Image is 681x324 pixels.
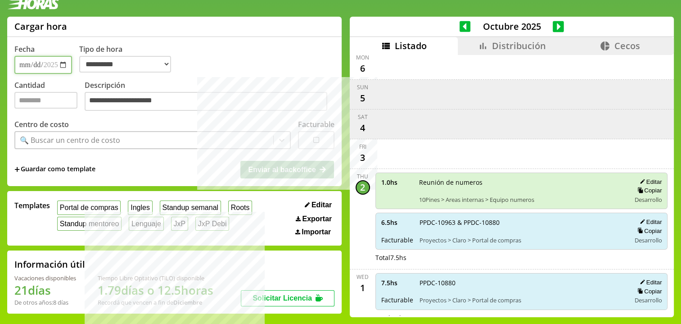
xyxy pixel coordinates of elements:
[358,113,368,121] div: Sat
[356,91,370,105] div: 5
[419,196,624,204] span: 10Pines > Areas internas > Equipo numeros
[356,180,370,195] div: 2
[14,258,85,270] h2: Información útil
[350,55,674,316] div: scrollable content
[129,217,163,231] button: Lenguaje
[357,83,368,91] div: Sun
[79,44,178,74] label: Tipo de hora
[356,121,370,135] div: 4
[14,80,85,113] label: Cantidad
[293,214,334,224] button: Exportar
[14,164,20,174] span: +
[14,44,35,54] label: Fecha
[171,217,188,231] button: JxP
[635,187,662,194] button: Copiar
[419,218,624,227] span: PPDC-10963 & PPDC-10880
[85,92,327,111] textarea: Descripción
[356,151,370,165] div: 3
[634,236,662,244] span: Desarrollo
[14,282,76,298] h1: 21 días
[359,143,366,151] div: Fri
[195,217,229,231] button: JxP Debi
[14,201,50,210] span: Templates
[637,278,662,286] button: Editar
[79,56,171,73] select: Tipo de hora
[302,201,334,210] button: Editar
[98,274,213,282] div: Tiempo Libre Optativo (TiLO) disponible
[492,40,546,52] span: Distribución
[128,201,152,214] button: Ingles
[253,294,312,302] span: Solicitar Licencia
[356,54,369,61] div: Mon
[14,298,76,306] div: De otros años: 8 días
[302,215,332,223] span: Exportar
[637,218,662,226] button: Editar
[637,178,662,186] button: Editar
[381,296,413,304] span: Facturable
[614,40,640,52] span: Cecos
[14,92,77,109] input: Cantidad
[98,282,213,298] h1: 1.79 días o 12.5 horas
[20,135,120,145] div: 🔍 Buscar un centro de costo
[298,119,334,129] label: Facturable
[419,296,624,304] span: Proyectos > Claro > Portal de compras
[57,201,121,214] button: Portal de compras
[470,20,553,32] span: Octubre 2025
[85,80,334,113] label: Descripción
[356,273,369,281] div: Wed
[14,164,95,174] span: +Guardar como template
[381,178,413,187] span: 1.0 hs
[98,298,213,306] div: Recordá que vencen a fin de
[356,61,370,76] div: 6
[634,296,662,304] span: Desarrollo
[375,253,668,262] div: Total 7.5 hs
[381,236,413,244] span: Facturable
[635,287,662,295] button: Copiar
[419,278,624,287] span: PPDC-10880
[57,217,122,231] button: Standup mentoreo
[14,20,67,32] h1: Cargar hora
[14,274,76,282] div: Vacaciones disponibles
[357,173,368,180] div: Thu
[311,201,332,209] span: Editar
[395,40,427,52] span: Listado
[375,314,668,322] div: Total 7.5 hs
[634,196,662,204] span: Desarrollo
[241,290,334,306] button: Solicitar Licencia
[419,178,624,187] span: Reunión de numeros
[302,228,331,236] span: Importar
[635,227,662,235] button: Copiar
[228,201,252,214] button: Roots
[381,218,413,227] span: 6.5 hs
[14,119,69,129] label: Centro de costo
[173,298,202,306] b: Diciembre
[381,278,413,287] span: 7.5 hs
[356,281,370,295] div: 1
[419,236,624,244] span: Proyectos > Claro > Portal de compras
[160,201,221,214] button: Standup semanal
